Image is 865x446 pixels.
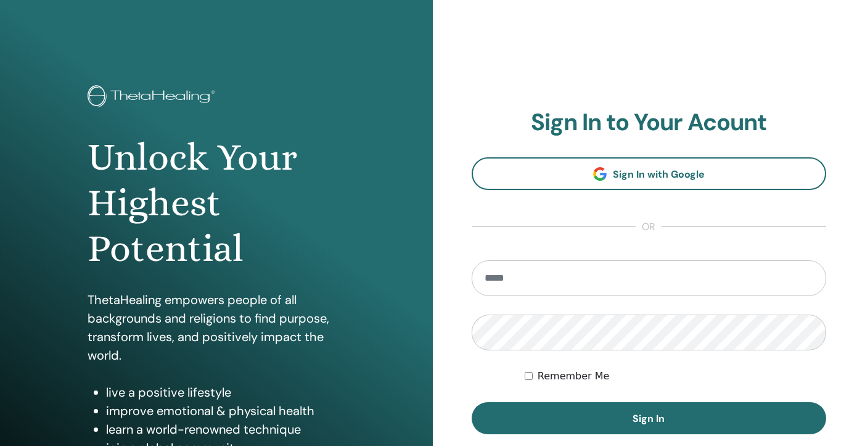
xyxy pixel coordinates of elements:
[633,412,665,425] span: Sign In
[636,220,662,234] span: or
[525,369,826,384] div: Keep me authenticated indefinitely or until I manually logout
[613,168,705,181] span: Sign In with Google
[106,402,345,420] li: improve emotional & physical health
[472,157,827,190] a: Sign In with Google
[88,134,345,272] h1: Unlock Your Highest Potential
[88,291,345,365] p: ThetaHealing empowers people of all backgrounds and religions to find purpose, transform lives, a...
[106,420,345,439] li: learn a world-renowned technique
[472,109,827,137] h2: Sign In to Your Acount
[538,369,610,384] label: Remember Me
[106,383,345,402] li: live a positive lifestyle
[472,402,827,434] button: Sign In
